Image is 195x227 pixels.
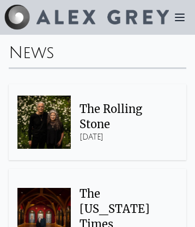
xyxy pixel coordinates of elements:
[80,132,169,143] div: [DATE]
[9,84,186,160] a: The Rolling Stone [DATE]
[9,43,186,67] div: News
[80,102,169,132] div: The Rolling Stone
